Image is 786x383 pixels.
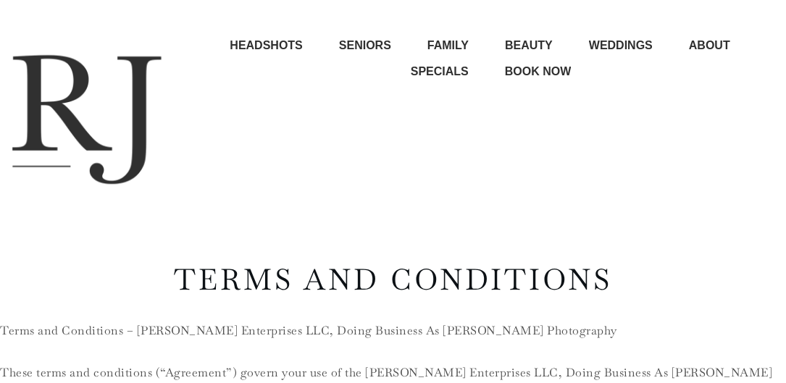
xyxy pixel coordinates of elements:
a: FAMILY [427,34,469,57]
a: SPECIALS [411,60,469,83]
a: BOOK NOW [505,60,572,83]
a: ABOUT [689,34,730,57]
a: HEADSHOTS [230,34,302,57]
a: BEAUTY [505,34,553,57]
a: WEDDINGS [589,34,653,57]
a: Terms and Conditions [174,261,612,298]
a: SENIORS [339,34,391,57]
